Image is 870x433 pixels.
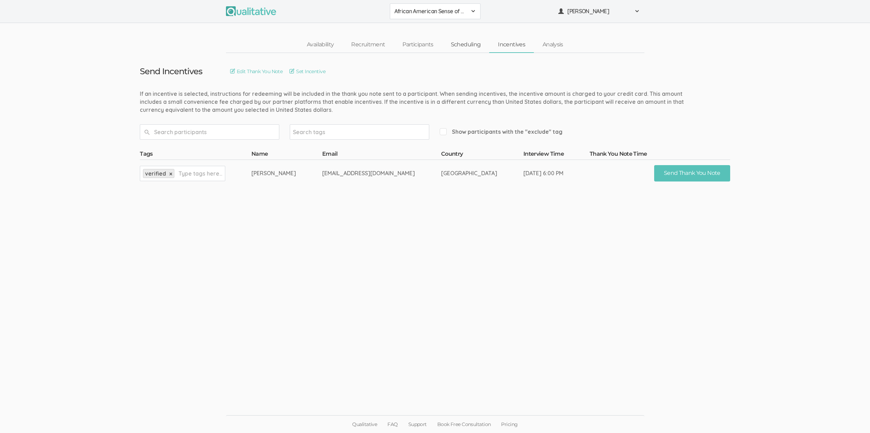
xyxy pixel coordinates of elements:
th: Name [251,150,322,160]
a: Support [403,416,432,433]
th: Tags [140,150,251,160]
button: [PERSON_NAME] [554,3,644,19]
td: [EMAIL_ADDRESS][DOMAIN_NAME] [322,160,441,187]
a: Edit Thank You Note [230,68,282,75]
span: Show participants with the "exclude" tag [440,128,562,136]
input: Search participants [140,124,279,140]
a: Set Incentive [289,68,325,75]
a: Availability [298,37,342,52]
span: [PERSON_NAME] [567,7,630,15]
td: [DATE] 6:00 PM [523,160,590,187]
input: Type tags here... [179,169,222,178]
div: If an incentive is selected, instructions for redeeming will be included in the thank you note se... [140,90,697,114]
th: Email [322,150,441,160]
th: Country [441,150,523,160]
a: FAQ [382,416,403,433]
a: Analysis [534,37,572,52]
h3: Send Incentives [140,67,202,76]
a: × [169,171,172,177]
a: Qualitative [347,416,382,433]
button: African American Sense of Belonging [390,3,481,19]
th: Thank You Note Time [590,150,654,160]
img: Qualitative [226,6,276,16]
a: Incentives [489,37,534,52]
a: Scheduling [442,37,490,52]
button: Send Thank You Note [654,165,730,181]
input: Search tags [293,127,336,137]
td: [GEOGRAPHIC_DATA] [441,160,523,187]
td: [PERSON_NAME] [251,160,322,187]
a: Pricing [496,416,523,433]
th: Interview Time [523,150,590,160]
a: Recruitment [342,37,394,52]
span: African American Sense of Belonging [394,7,467,15]
span: verified [145,170,166,177]
a: Book Free Consultation [432,416,496,433]
iframe: Chat Widget [835,400,870,433]
a: Participants [394,37,442,52]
